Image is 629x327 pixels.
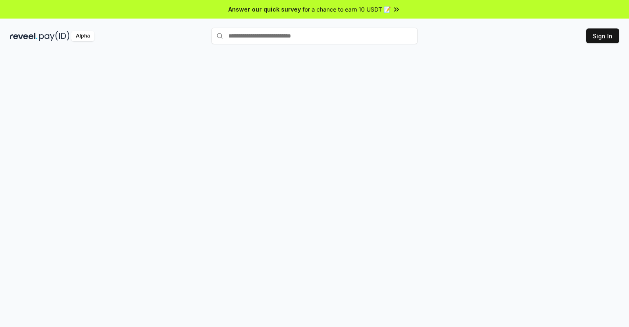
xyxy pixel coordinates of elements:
[10,31,38,41] img: reveel_dark
[228,5,301,14] span: Answer our quick survey
[586,28,619,43] button: Sign In
[71,31,94,41] div: Alpha
[303,5,391,14] span: for a chance to earn 10 USDT 📝
[39,31,70,41] img: pay_id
